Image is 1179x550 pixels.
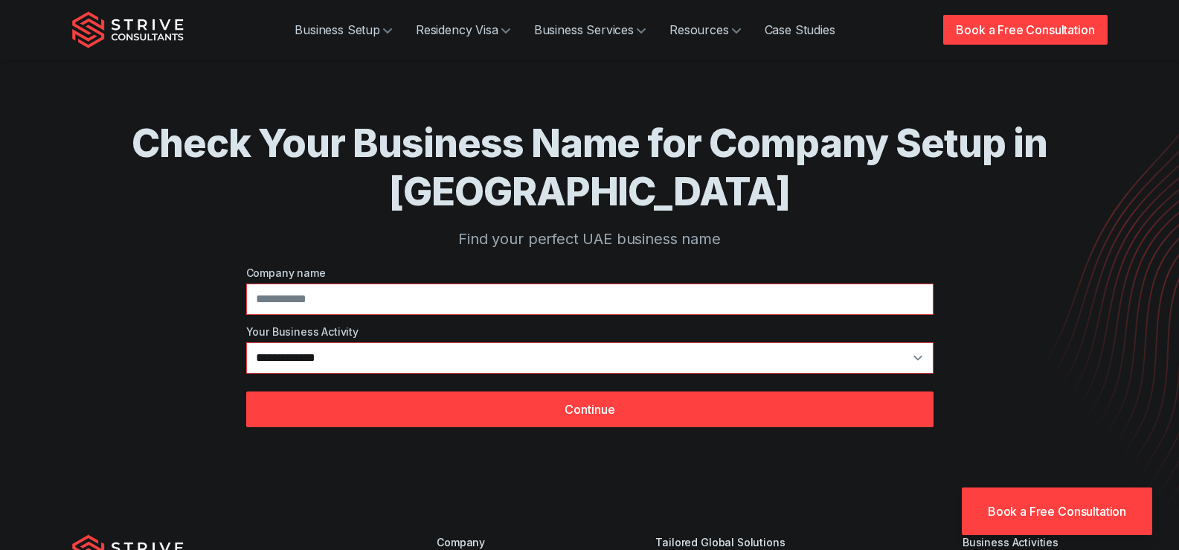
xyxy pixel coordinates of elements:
a: Resources [658,15,753,45]
p: Find your perfect UAE business name [132,228,1048,250]
label: Your Business Activity [246,324,934,339]
a: Residency Visa [404,15,522,45]
a: Business Services [522,15,658,45]
img: Strive Consultants [72,11,184,48]
div: Business Activities [963,534,1108,550]
button: Continue [246,391,934,427]
a: Book a Free Consultation [943,15,1107,45]
a: Business Setup [283,15,404,45]
a: Book a Free Consultation [962,487,1152,535]
h1: Check Your Business Name for Company Setup in [GEOGRAPHIC_DATA] [132,119,1048,216]
div: Company [437,534,570,550]
a: Case Studies [753,15,847,45]
label: Company name [246,265,934,281]
div: Tailored Global Solutions [655,534,876,550]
